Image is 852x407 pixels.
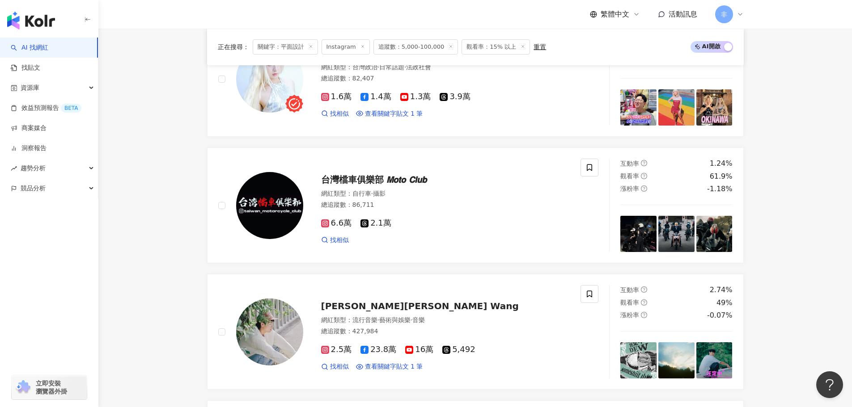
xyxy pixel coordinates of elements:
[377,316,379,323] span: ·
[11,165,17,172] span: rise
[620,216,657,252] img: post-image
[330,362,349,371] span: 找相似
[321,92,352,101] span: 1.6萬
[21,158,46,178] span: 趨勢分析
[379,316,411,323] span: 藝術與娛樂
[696,89,733,126] img: post-image
[7,12,55,29] img: logo
[620,89,657,126] img: post-image
[321,189,570,198] div: 網紅類型 ：
[321,218,352,228] span: 6.6萬
[352,316,377,323] span: 流行音樂
[710,285,733,295] div: 2.74%
[356,109,423,118] a: 查看關鍵字貼文 1 筆
[218,43,249,50] span: 正在搜尋 ：
[207,147,744,263] a: KOL Avatar台灣檔車俱樂部 𝙈𝙤𝙩𝙤 𝘾𝙡𝙪𝙗網紅類型：自行車·攝影總追蹤數：86,7116.6萬2.1萬找相似互動率question-circle1.24%觀看率question-ci...
[721,9,727,19] span: 非
[321,236,349,245] a: 找相似
[696,216,733,252] img: post-image
[321,174,427,185] span: 台灣檔車俱樂部 𝙈𝙤𝙩𝙤 𝘾𝙡𝙪𝙗
[14,380,32,394] img: chrome extension
[207,274,744,390] a: KOL Avatar[PERSON_NAME][PERSON_NAME] Wang網紅類型：流行音樂·藝術與娛樂·音樂總追蹤數：427,9842.5萬23.8萬16萬5,492找相似查看關鍵字貼...
[620,160,639,167] span: 互動率
[12,375,87,399] a: chrome extension立即安裝 瀏覽器外掛
[352,190,371,197] span: 自行車
[365,362,423,371] span: 查看關鍵字貼文 1 筆
[601,9,629,19] span: 繁體中文
[21,178,46,198] span: 競品分析
[321,345,352,354] span: 2.5萬
[330,236,349,245] span: 找相似
[412,316,425,323] span: 音樂
[641,160,647,166] span: question-circle
[21,78,39,98] span: 資源庫
[322,39,370,55] span: Instagram
[11,104,81,113] a: 效益預測報告BETA
[321,63,570,72] div: 網紅類型 ：
[440,92,471,101] span: 3.9萬
[710,172,733,181] div: 61.9%
[658,216,695,252] img: post-image
[620,299,639,306] span: 觀看率
[365,109,423,118] span: 查看關鍵字貼文 1 筆
[236,298,303,365] img: KOL Avatar
[641,312,647,318] span: question-circle
[321,362,349,371] a: 找相似
[462,39,530,55] span: 觀看率：15% 以上
[11,43,48,52] a: searchAI 找網紅
[321,316,570,325] div: 網紅類型 ：
[404,63,406,71] span: ·
[620,286,639,294] span: 互動率
[696,342,733,378] img: post-image
[405,345,433,354] span: 16萬
[373,39,458,55] span: 追蹤數：5,000-100,000
[379,63,404,71] span: 日常話題
[411,316,412,323] span: ·
[321,301,519,311] span: [PERSON_NAME][PERSON_NAME] Wang
[641,185,647,192] span: question-circle
[669,10,697,18] span: 活動訊息
[207,21,744,137] a: KOL Avatar女神下午茶網紅類型：台灣政治·日常話題·法政社會總追蹤數：82,4071.6萬1.4萬1.3萬3.9萬找相似查看關鍵字貼文 1 筆互動率question-circle6.83...
[641,173,647,179] span: question-circle
[377,63,379,71] span: ·
[816,371,843,398] iframe: Help Scout Beacon - Open
[321,327,570,336] div: 總追蹤數 ： 427,984
[534,43,546,50] div: 重置
[321,74,570,83] div: 總追蹤數 ： 82,407
[442,345,475,354] span: 5,492
[620,342,657,378] img: post-image
[641,286,647,293] span: question-circle
[658,89,695,126] img: post-image
[352,63,377,71] span: 台灣政治
[330,109,349,118] span: 找相似
[620,185,639,192] span: 漲粉率
[406,63,431,71] span: 法政社會
[11,144,47,153] a: 洞察報告
[36,379,67,395] span: 立即安裝 瀏覽器外掛
[360,218,391,228] span: 2.1萬
[373,190,386,197] span: 攝影
[716,298,733,308] div: 49%
[707,184,733,194] div: -1.18%
[321,201,570,210] div: 總追蹤數 ： 86,711
[236,172,303,239] img: KOL Avatar
[641,299,647,306] span: question-circle
[253,39,318,55] span: 關鍵字：平面設計
[356,362,423,371] a: 查看關鍵字貼文 1 筆
[710,159,733,168] div: 1.24%
[11,124,47,133] a: 商案媒合
[236,46,303,113] img: KOL Avatar
[371,190,373,197] span: ·
[321,109,349,118] a: 找相似
[400,92,431,101] span: 1.3萬
[658,342,695,378] img: post-image
[360,345,396,354] span: 23.8萬
[11,63,40,72] a: 找貼文
[620,172,639,180] span: 觀看率
[620,311,639,319] span: 漲粉率
[707,310,733,320] div: -0.07%
[360,92,391,101] span: 1.4萬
